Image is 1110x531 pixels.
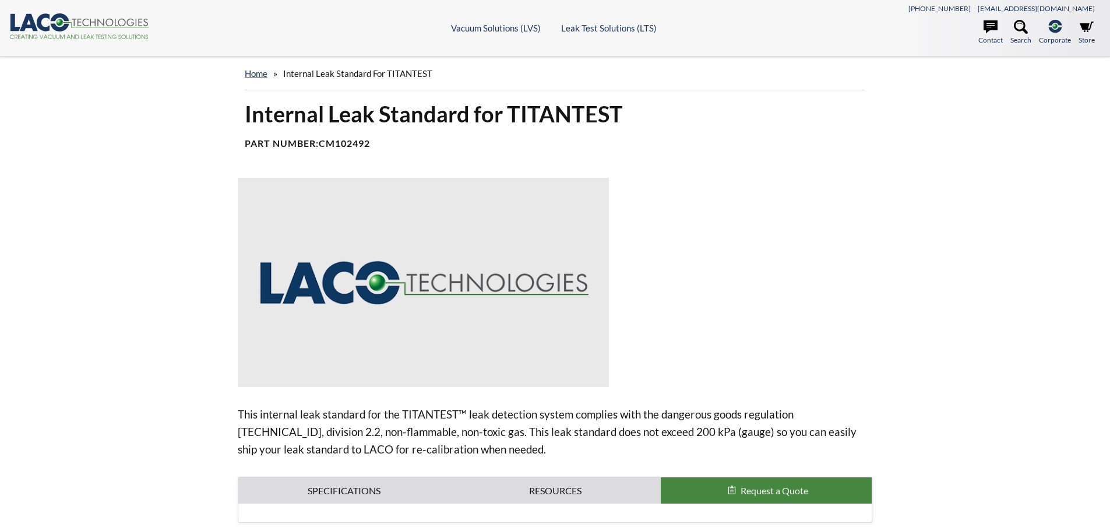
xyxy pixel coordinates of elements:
a: Specifications [238,477,450,504]
a: Contact [978,20,1003,45]
img: small-missing-2f097cf34b30ecc0280c77b855e78e17f1ba0367c20668fa797faf9308cc7773.png [238,178,609,387]
a: [EMAIL_ADDRESS][DOMAIN_NAME] [978,4,1095,13]
h1: Internal Leak Standard for TITANTEST [245,100,866,128]
a: Resources [449,477,661,504]
p: This internal leak standard for the TITANTEST™ leak detection system complies with the dangerous ... [238,406,873,458]
span: Corporate [1039,34,1071,45]
b: CM102492 [319,138,370,149]
div: » [245,57,866,90]
a: Leak Test Solutions (LTS) [561,23,657,33]
a: Search [1010,20,1031,45]
span: Internal Leak Standard for TITANTEST [283,68,432,79]
a: Store [1079,20,1095,45]
h4: Part Number: [245,138,866,150]
a: Vacuum Solutions (LVS) [451,23,541,33]
a: home [245,68,267,79]
span: Request a Quote [741,485,808,496]
a: [PHONE_NUMBER] [908,4,971,13]
button: Request a Quote [661,477,872,504]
